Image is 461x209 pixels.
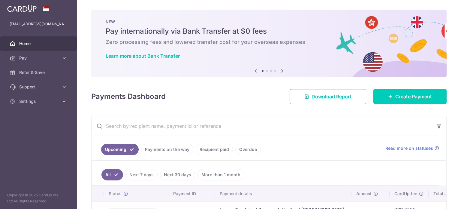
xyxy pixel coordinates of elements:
th: Payment details [215,186,351,201]
a: Upcoming [101,144,139,155]
span: Settings [19,98,59,104]
span: Read more on statuses [385,145,433,151]
span: Pay [19,55,59,61]
span: Create Payment [395,93,432,100]
span: Support [19,84,59,90]
input: Search by recipient name, payment id or reference [92,116,432,136]
span: Amount [356,191,372,197]
a: Next 30 days [160,169,195,180]
span: Refer & Save [19,69,59,75]
a: Create Payment [373,89,447,104]
a: Overdue [235,144,261,155]
a: Recipient paid [196,144,233,155]
span: Home [19,41,59,47]
span: Download Report [312,93,351,100]
a: Learn more about Bank Transfer [106,53,180,59]
span: Status [109,191,122,197]
p: [EMAIL_ADDRESS][DOMAIN_NAME] [10,21,67,27]
h5: Pay internationally via Bank Transfer at $0 fees [106,26,432,36]
img: Bank transfer banner [91,10,447,77]
p: NEW [106,19,432,24]
img: CardUp [7,5,37,12]
a: Payments on the way [141,144,193,155]
a: All [101,169,123,180]
a: Read more on statuses [385,145,439,151]
a: Download Report [290,89,366,104]
span: Total amt. [433,191,453,197]
a: More than 1 month [197,169,244,180]
h4: Payments Dashboard [91,91,166,102]
th: Payment ID [168,186,215,201]
span: CardUp fee [394,191,417,197]
a: Next 7 days [125,169,158,180]
h6: Zero processing fees and lowered transfer cost for your overseas expenses [106,38,432,46]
